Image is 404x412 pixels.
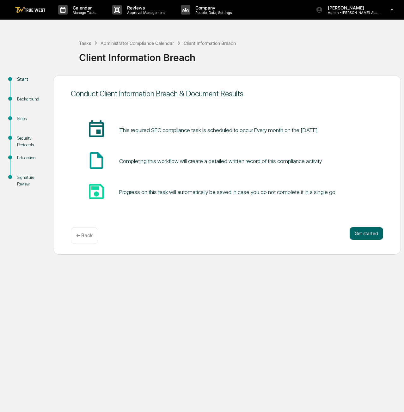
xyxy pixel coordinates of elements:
button: Get started [350,227,383,240]
p: Company [190,5,235,10]
div: Tasks [79,40,91,46]
p: Calendar [68,5,100,10]
span: save_icon [86,181,107,202]
div: Client Information Breach [79,47,401,63]
div: Security Protocols [17,135,43,148]
p: People, Data, Settings [190,10,235,15]
span: insert_drive_file_icon [86,150,107,171]
div: Start [17,76,43,83]
p: Admin • [PERSON_NAME] Asset Management [323,10,382,15]
div: Signature Review [17,174,43,187]
p: ← Back [76,233,93,239]
div: Completing this workflow will create a detailed written record of this compliance activity [119,158,322,164]
p: Manage Tasks [68,10,100,15]
img: logo [15,7,46,13]
div: Conduct Client Information Breach & Document Results [71,89,383,98]
div: Background [17,96,43,102]
p: Approval Management [122,10,168,15]
div: Progress on this task will automatically be saved in case you do not complete it in a single go. [119,189,336,195]
div: Administrator Compliance Calendar [101,40,174,46]
span: insert_invitation_icon [86,119,107,140]
p: [PERSON_NAME] [323,5,382,10]
div: Steps [17,115,43,122]
div: Client Information Breach [184,40,236,46]
p: Reviews [122,5,168,10]
pre: This required SEC compliance task is scheduled to occur Every month on the [DATE] [119,126,318,134]
div: Education [17,154,43,161]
